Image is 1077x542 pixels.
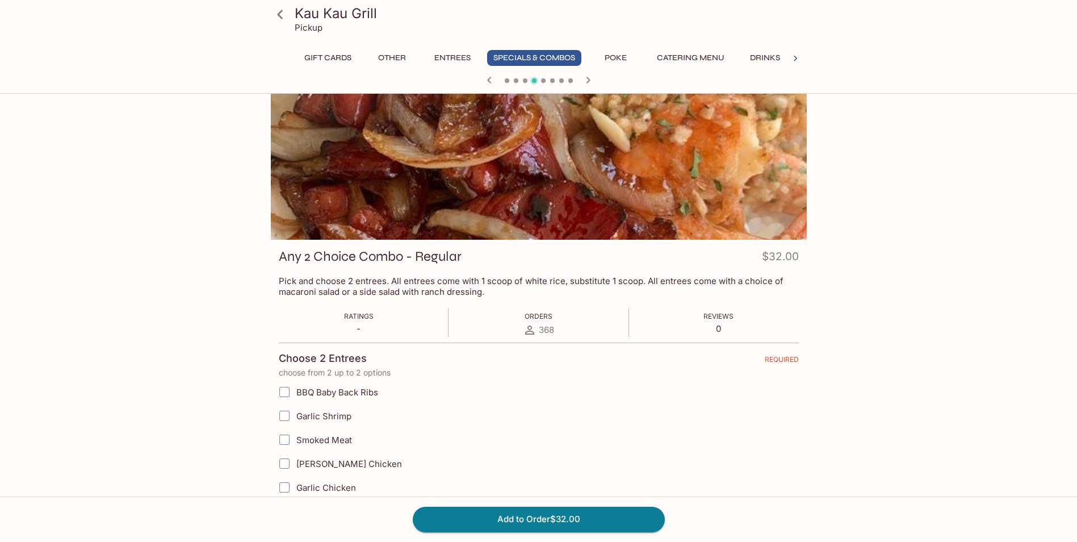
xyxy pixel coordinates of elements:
span: REQUIRED [765,355,799,368]
span: Smoked Meat [296,435,352,445]
button: Entrees [427,50,478,66]
p: 0 [703,323,734,334]
p: choose from 2 up to 2 options [279,368,799,377]
h3: Kau Kau Grill [295,5,802,22]
span: Reviews [703,312,734,320]
span: Garlic Chicken [296,482,356,493]
button: Specials & Combos [487,50,581,66]
span: Orders [525,312,552,320]
button: Poke [590,50,642,66]
span: Garlic Shrimp [296,411,351,422]
span: BBQ Baby Back Ribs [296,387,378,398]
button: Gift Cards [298,50,358,66]
button: Add to Order$32.00 [413,507,665,532]
div: Any 2 Choice Combo - Regular [271,89,807,240]
button: Catering Menu [651,50,731,66]
p: Pickup [295,22,322,33]
span: [PERSON_NAME] Chicken [296,458,402,469]
h4: Choose 2 Entrees [279,352,367,365]
span: 368 [539,324,554,335]
p: Pick and choose 2 entrees. All entrees come with 1 scoop of white rice, substitute 1 scoop. All e... [279,276,799,297]
button: Drinks [740,50,791,66]
h4: $32.00 [762,248,799,270]
p: - [344,323,374,334]
span: Ratings [344,312,374,320]
h3: Any 2 Choice Combo - Regular [279,248,462,265]
button: Other [367,50,418,66]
